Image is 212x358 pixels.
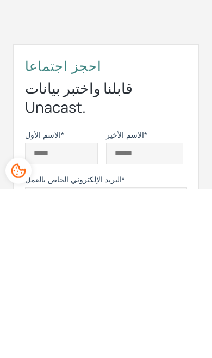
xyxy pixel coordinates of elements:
[21,63,146,79] h3: ما هي أمثلة إثراء البيانات؟
[11,14,92,32] a: منزل
[156,17,169,30] img: أيقونة البحث
[21,102,170,135] h3: كيف يتم إثراء بيانات المستهلك؟
[106,299,144,308] span: الاسم الأخير
[25,299,61,308] span: الاسم الأول
[11,14,92,32] img: شعار النص Unacast
[25,247,187,285] div: قابلنا واختبر بيانات Unacast.
[25,344,122,353] span: البريد الإلكتروني الخاص بالعمل
[5,326,32,353] div: تفضيلات ملفات تعريف الارتباط
[180,13,201,33] div: قائمة الطعام
[25,226,187,243] h2: احجز اجتماعا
